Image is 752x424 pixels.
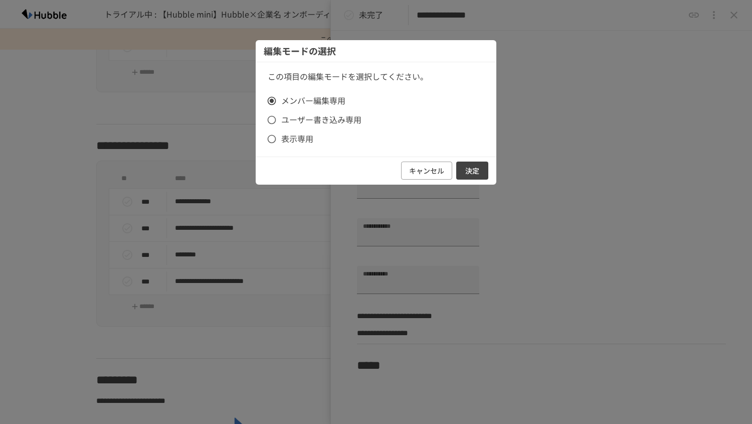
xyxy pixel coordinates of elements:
[256,40,496,62] div: 編集モードの選択
[281,113,361,126] span: ユーザー書き込み専用
[401,162,452,180] button: キャンセル
[268,70,428,83] p: この項目の編集モードを選択してください。
[281,132,313,146] span: 表示専用
[456,162,488,180] button: 決定
[281,94,345,107] span: メンバー編集専用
